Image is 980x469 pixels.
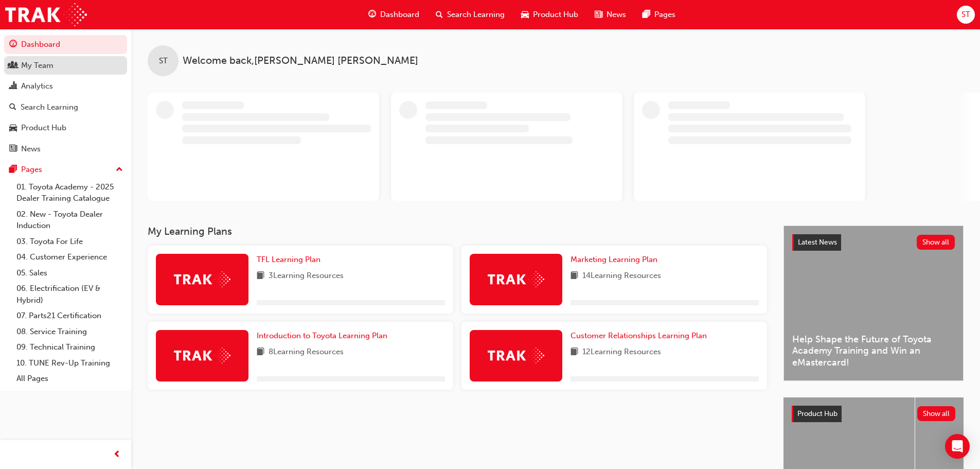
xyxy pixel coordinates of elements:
[9,82,17,91] span: chart-icon
[113,448,121,461] span: prev-icon
[257,346,264,359] span: book-icon
[586,4,634,25] a: news-iconNews
[21,164,42,176] div: Pages
[5,3,87,26] img: Trak
[9,40,17,49] span: guage-icon
[9,61,17,71] span: people-icon
[360,4,427,25] a: guage-iconDashboard
[513,4,586,25] a: car-iconProduct Hub
[792,406,955,422] a: Product HubShow all
[582,270,661,283] span: 14 Learning Resources
[957,6,975,24] button: ST
[12,324,127,340] a: 08. Service Training
[174,348,230,363] img: Trak
[12,371,127,387] a: All Pages
[4,140,127,159] a: News
[533,9,578,21] span: Product Hub
[427,4,513,25] a: search-iconSearch Learning
[4,160,127,179] button: Pages
[9,145,17,154] span: news-icon
[945,434,970,459] div: Open Intercom Messenger
[571,330,711,342] a: Customer Relationships Learning Plan
[257,255,320,264] span: TFL Learning Plan
[12,206,127,234] a: 02. New - Toyota Dealer Induction
[488,348,544,363] img: Trak
[368,8,376,21] span: guage-icon
[257,330,391,342] a: Introduction to Toyota Learning Plan
[634,4,684,25] a: pages-iconPages
[792,334,955,369] span: Help Shape the Future of Toyota Academy Training and Win an eMastercard!
[571,254,662,266] a: Marketing Learning Plan
[917,235,955,250] button: Show all
[12,234,127,250] a: 03. Toyota For Life
[798,238,837,247] span: Latest News
[571,346,578,359] span: book-icon
[12,179,127,206] a: 01. Toyota Academy - 2025 Dealer Training Catalogue
[436,8,443,21] span: search-icon
[4,56,127,75] a: My Team
[12,355,127,371] a: 10. TUNE Rev-Up Training
[269,270,344,283] span: 3 Learning Resources
[21,101,78,113] div: Search Learning
[607,9,626,21] span: News
[447,9,505,21] span: Search Learning
[521,8,529,21] span: car-icon
[380,9,419,21] span: Dashboard
[12,265,127,281] a: 05. Sales
[797,409,838,418] span: Product Hub
[582,346,661,359] span: 12 Learning Resources
[174,271,230,287] img: Trak
[257,270,264,283] span: book-icon
[21,122,66,134] div: Product Hub
[4,33,127,160] button: DashboardMy TeamAnalyticsSearch LearningProduct HubNews
[571,331,707,340] span: Customer Relationships Learning Plan
[183,55,418,67] span: Welcome back , [PERSON_NAME] [PERSON_NAME]
[4,77,127,96] a: Analytics
[783,225,964,381] a: Latest NewsShow allHelp Shape the Future of Toyota Academy Training and Win an eMastercard!
[4,98,127,117] a: Search Learning
[12,339,127,355] a: 09. Technical Training
[9,165,17,175] span: pages-icon
[643,8,650,21] span: pages-icon
[148,225,767,237] h3: My Learning Plans
[654,9,675,21] span: Pages
[9,103,16,112] span: search-icon
[116,163,123,177] span: up-icon
[4,35,127,54] a: Dashboard
[269,346,344,359] span: 8 Learning Resources
[12,308,127,324] a: 07. Parts21 Certification
[571,255,657,264] span: Marketing Learning Plan
[21,80,53,92] div: Analytics
[792,234,955,251] a: Latest NewsShow all
[4,118,127,137] a: Product Hub
[159,55,168,67] span: ST
[571,270,578,283] span: book-icon
[257,254,325,266] a: TFL Learning Plan
[9,124,17,133] span: car-icon
[961,9,970,21] span: ST
[21,143,41,155] div: News
[12,249,127,265] a: 04. Customer Experience
[488,271,544,287] img: Trak
[917,406,956,421] button: Show all
[257,331,387,340] span: Introduction to Toyota Learning Plan
[12,281,127,308] a: 06. Electrification (EV & Hybrid)
[595,8,602,21] span: news-icon
[21,60,54,72] div: My Team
